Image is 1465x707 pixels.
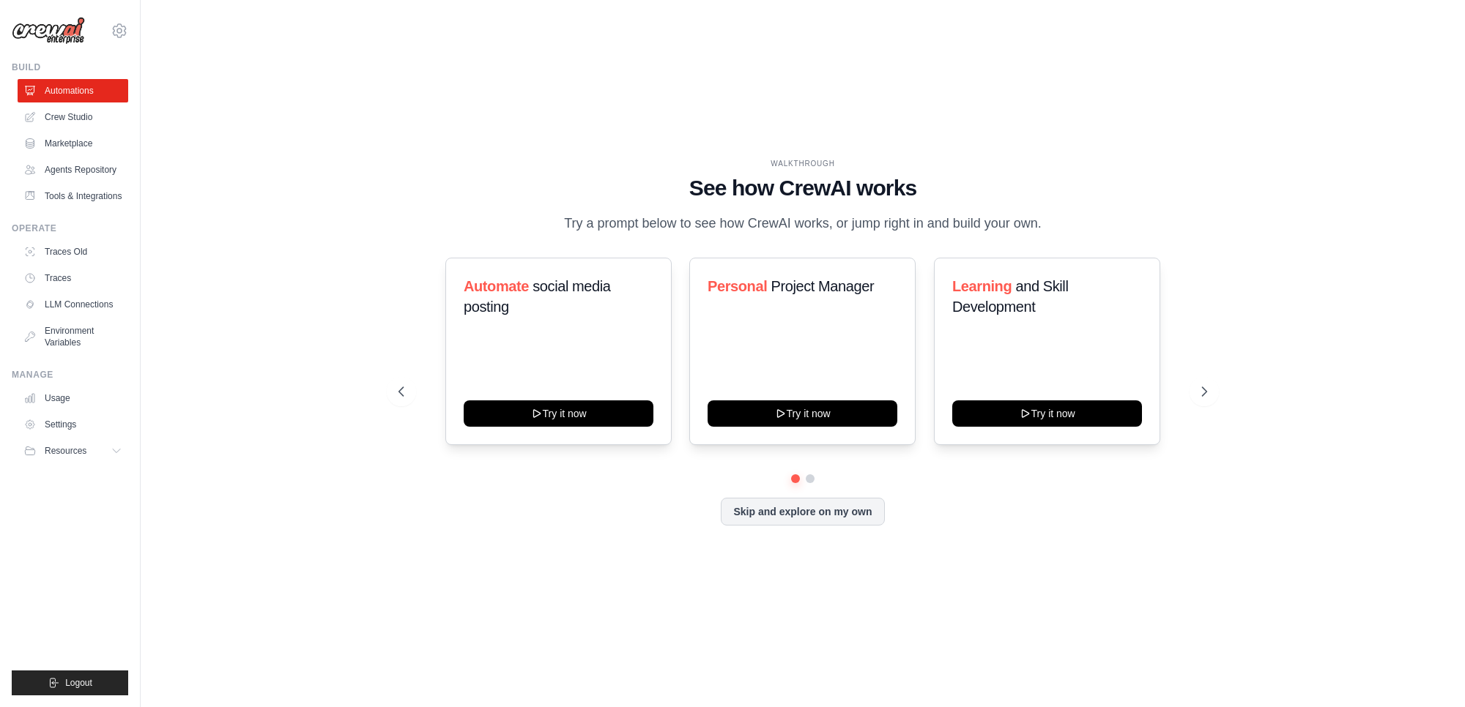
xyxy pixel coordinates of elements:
span: Automate [464,278,529,294]
div: WALKTHROUGH [398,158,1207,169]
a: Traces [18,266,128,290]
span: Project Manager [771,278,875,294]
span: social media posting [464,278,611,315]
img: Logo [12,17,85,45]
span: Personal [708,278,767,294]
span: and Skill Development [952,278,1068,315]
div: Manage [12,369,128,381]
button: Skip and explore on my own [721,498,884,525]
a: Tools & Integrations [18,184,128,208]
a: Agents Repository [18,158,128,182]
span: Resources [45,445,86,457]
a: Crew Studio [18,105,128,129]
button: Try it now [464,400,653,427]
p: Try a prompt below to see how CrewAI works, or jump right in and build your own. [557,213,1049,234]
button: Try it now [952,400,1142,427]
h1: See how CrewAI works [398,175,1207,201]
div: Build [12,61,128,73]
div: Operate [12,222,128,234]
a: LLM Connections [18,293,128,316]
a: Settings [18,413,128,436]
a: Environment Variables [18,319,128,354]
button: Logout [12,670,128,695]
a: Marketplace [18,132,128,155]
a: Usage [18,386,128,410]
button: Try it now [708,400,897,427]
a: Traces Old [18,240,128,263]
span: Learning [952,278,1012,294]
span: Logout [65,677,92,689]
button: Resources [18,439,128,463]
a: Automations [18,79,128,102]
